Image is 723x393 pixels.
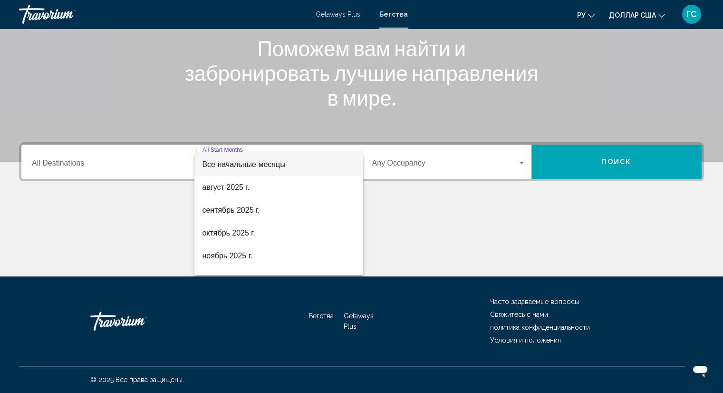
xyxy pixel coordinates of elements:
[202,160,285,168] font: Все начальные месяцы
[685,355,715,385] iframe: Кнопка запуска окна обмена сообщениями
[202,206,260,214] font: сентябрь 2025 г.
[202,183,249,191] font: август 2025 г.
[202,252,252,260] font: ноябрь 2025 г.
[202,275,256,283] font: декабрь 2025 г.
[202,229,255,237] font: октябрь 2025 г.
